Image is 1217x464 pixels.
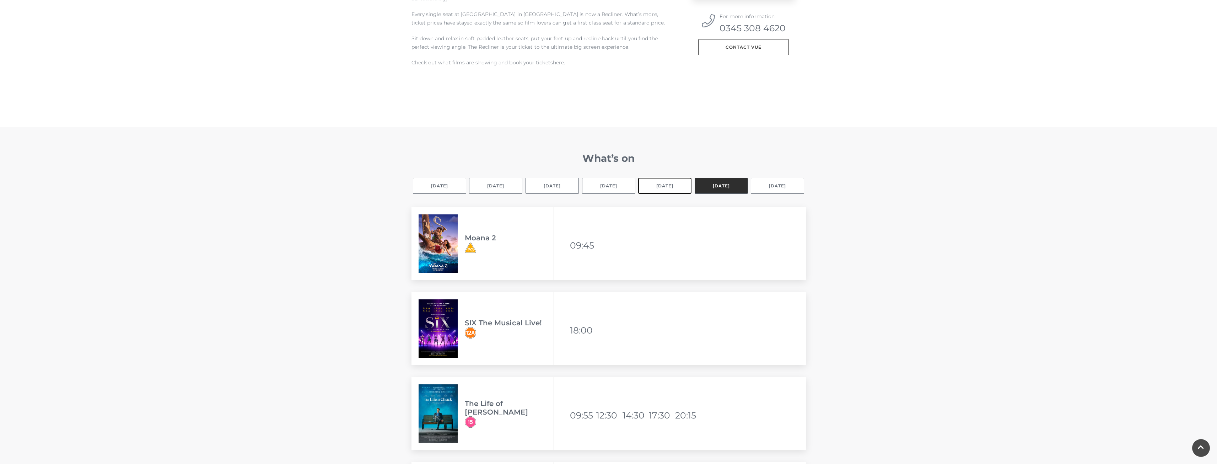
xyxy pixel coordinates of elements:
button: [DATE] [469,178,522,194]
li: 09:45 [570,237,595,254]
p: Check out what films are showing and book your tickets [411,58,671,67]
h3: The Life of [PERSON_NAME] [465,399,554,416]
p: Sit down and relax in soft padded leather seats, put your feet up and recline back until you find... [411,34,671,51]
li: 09:55 [570,407,595,424]
p: Every single seat at [GEOGRAPHIC_DATA] in [GEOGRAPHIC_DATA] is now a Recliner. What’s more, ticke... [411,10,671,27]
a: here. [553,59,565,66]
p: For more information [720,12,786,21]
button: [DATE] [582,178,635,194]
button: [DATE] [526,178,579,194]
h3: Moana 2 [465,234,554,242]
a: Contact Vue [698,39,789,55]
button: [DATE] [638,178,691,194]
button: [DATE] [751,178,804,194]
h2: What’s on [411,152,806,164]
li: 18:00 [570,322,595,339]
li: 20:15 [675,407,700,424]
button: [DATE] [695,178,748,194]
li: 17:30 [649,407,674,424]
li: 14:30 [623,407,647,424]
a: 0345 308 4620 [720,23,786,33]
h3: SIX The Musical Live! [465,319,554,327]
button: [DATE] [413,178,466,194]
li: 12:30 [596,407,621,424]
